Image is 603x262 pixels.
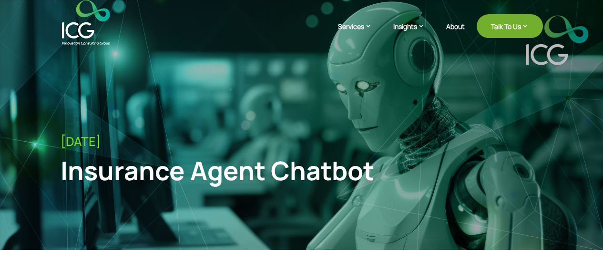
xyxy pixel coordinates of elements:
div: Insurance Agent Chatbot [61,155,432,186]
iframe: Chat Widget [444,159,603,262]
a: Services [338,21,381,45]
a: Talk To Us [477,14,543,38]
a: Insights [393,21,434,45]
a: About [446,23,465,45]
div: [DATE] [61,134,543,149]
